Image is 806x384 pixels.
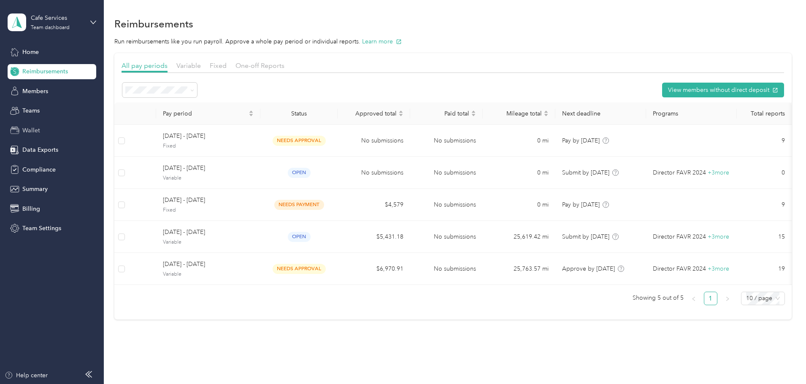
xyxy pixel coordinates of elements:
td: No submissions [410,189,483,221]
span: [DATE] - [DATE] [163,196,254,205]
span: Fixed [163,142,254,150]
span: Wallet [22,126,40,135]
th: Next deadline [555,102,646,125]
span: + 3 more [708,233,729,240]
span: Data Exports [22,145,58,154]
span: + 3 more [708,169,729,176]
span: [DATE] - [DATE] [163,228,254,237]
div: Team dashboard [31,25,70,30]
td: No submissions [338,157,410,189]
span: Variable [163,175,254,182]
span: Variable [176,62,201,70]
span: Reimbursements [22,67,68,76]
span: caret-down [398,113,403,118]
th: Mileage total [483,102,555,125]
span: caret-down [544,113,549,118]
span: Compliance [22,165,56,174]
span: needs approval [273,264,326,274]
th: Programs [646,102,737,125]
span: [DATE] - [DATE] [163,260,254,269]
li: Previous Page [687,292,701,305]
span: Pay by [DATE] [562,201,600,208]
span: caret-up [398,109,403,114]
li: Next Page [721,292,734,305]
span: Director FAVR 2024 [653,264,706,274]
button: Learn more [362,37,402,46]
span: caret-up [544,109,549,114]
span: Paid total [417,110,469,117]
span: caret-up [471,109,476,114]
th: Pay period [156,102,260,125]
td: 9 [737,125,791,157]
div: Status [267,110,331,117]
iframe: Everlance-gr Chat Button Frame [759,337,806,384]
span: Variable [163,271,254,278]
span: Director FAVR 2024 [653,232,706,242]
p: Run reimbursements like you run payroll. Approve a whole pay period or individual reports. [114,37,792,46]
td: $6,970.91 [338,253,410,285]
td: 25,619.42 mi [483,221,555,253]
span: One-off Reports [235,62,284,70]
th: Paid total [410,102,483,125]
td: 0 mi [483,189,555,221]
h1: Reimbursements [114,19,193,28]
div: Cafe Services [31,13,84,22]
td: $4,579 [338,189,410,221]
span: Summary [22,185,48,193]
div: Page Size [741,292,785,305]
span: Showing 5 out of 5 [633,292,684,304]
button: View members without direct deposit [662,83,784,97]
span: Submit by [DATE] [562,233,609,240]
span: Director FAVR 2024 [653,168,706,177]
span: Fixed [163,207,254,214]
span: Home [22,48,39,56]
td: No submissions [410,221,483,253]
td: No submissions [410,125,483,157]
span: All pay periods [122,62,168,70]
span: needs payment [274,200,324,209]
button: Help center [5,371,48,380]
span: Variable [163,239,254,246]
span: open [288,168,311,177]
td: 19 [737,253,791,285]
span: needs approval [273,136,326,145]
span: Teams [22,106,40,115]
span: 10 / page [746,292,780,305]
button: left [687,292,701,305]
span: Approve by [DATE] [562,265,615,272]
th: Approved total [338,102,410,125]
span: [DATE] - [DATE] [163,164,254,173]
span: Submit by [DATE] [562,169,609,176]
span: right [725,296,730,301]
span: open [288,232,311,242]
button: right [721,292,734,305]
td: 0 [737,157,791,189]
span: caret-up [249,109,254,114]
span: [DATE] - [DATE] [163,132,254,141]
span: caret-down [471,113,476,118]
span: Pay by [DATE] [562,137,600,144]
td: 15 [737,221,791,253]
span: Team Settings [22,224,61,233]
span: Pay period [163,110,247,117]
a: 1 [704,292,717,305]
span: Members [22,87,48,96]
td: No submissions [410,253,483,285]
td: 0 mi [483,125,555,157]
span: Fixed [210,62,227,70]
span: Approved total [344,110,397,117]
td: 0 mi [483,157,555,189]
span: + 3 more [708,265,729,272]
td: No submissions [338,125,410,157]
td: 9 [737,189,791,221]
th: Total reports [737,102,791,125]
td: $5,431.18 [338,221,410,253]
td: 25,763.57 mi [483,253,555,285]
span: caret-down [249,113,254,118]
td: No submissions [410,157,483,189]
span: Mileage total [490,110,542,117]
span: Billing [22,204,40,213]
span: left [691,296,696,301]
